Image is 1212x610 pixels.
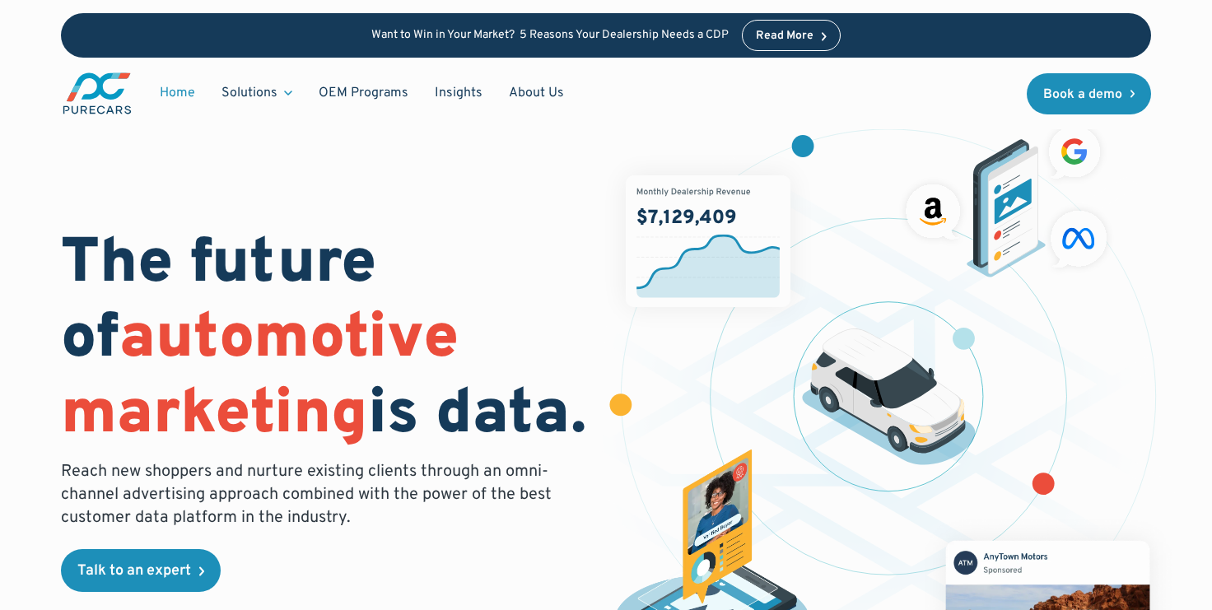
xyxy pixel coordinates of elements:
div: Solutions [208,77,305,109]
div: Talk to an expert [77,564,191,579]
span: automotive marketing [61,300,459,454]
div: Read More [756,30,813,42]
img: illustration of a vehicle [802,328,976,466]
p: Want to Win in Your Market? 5 Reasons Your Dealership Needs a CDP [371,29,729,43]
p: Reach new shoppers and nurture existing clients through an omni-channel advertising approach comb... [61,460,562,529]
div: Solutions [221,84,277,102]
a: Read More [742,20,841,51]
a: About Us [496,77,577,109]
a: Home [147,77,208,109]
a: Talk to an expert [61,549,221,592]
img: chart showing monthly dealership revenue of $7m [626,175,790,307]
a: OEM Programs [305,77,422,109]
img: purecars logo [61,71,133,116]
a: Insights [422,77,496,109]
img: ads on social media and advertising partners [898,119,1115,277]
h1: The future of is data. [61,228,586,454]
a: Book a demo [1027,73,1152,114]
a: main [61,71,133,116]
div: Book a demo [1043,88,1122,101]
